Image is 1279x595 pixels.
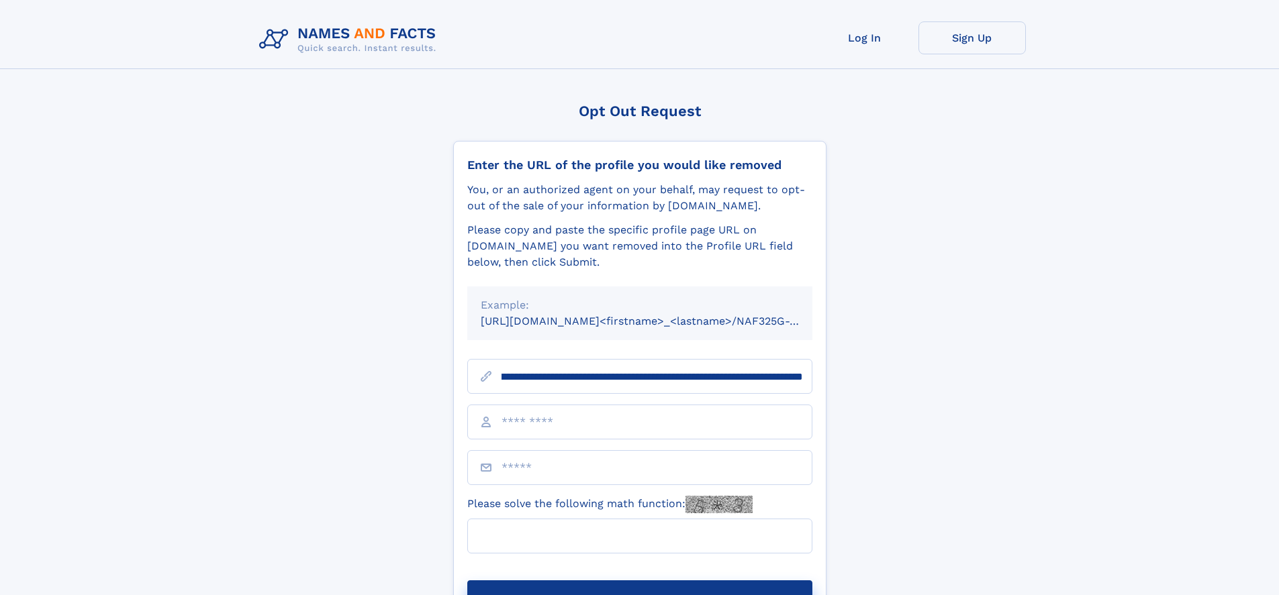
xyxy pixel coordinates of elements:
[467,158,812,172] div: Enter the URL of the profile you would like removed
[453,103,826,119] div: Opt Out Request
[467,182,812,214] div: You, or an authorized agent on your behalf, may request to opt-out of the sale of your informatio...
[918,21,1026,54] a: Sign Up
[254,21,447,58] img: Logo Names and Facts
[467,496,753,513] label: Please solve the following math function:
[481,315,838,327] small: [URL][DOMAIN_NAME]<firstname>_<lastname>/NAF325G-xxxxxxxx
[481,297,799,313] div: Example:
[467,222,812,270] div: Please copy and paste the specific profile page URL on [DOMAIN_NAME] you want removed into the Pr...
[811,21,918,54] a: Log In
